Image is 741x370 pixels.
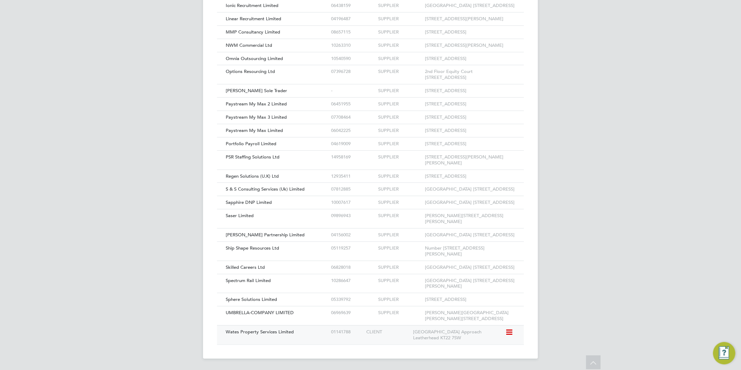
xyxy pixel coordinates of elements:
div: SUPPLIER [376,52,423,65]
div: SUPPLIER [376,196,423,209]
div: - [329,84,376,97]
a: Linear Recruitment Limited04196487SUPPLIER[STREET_ADDRESS][PERSON_NAME] [224,12,517,18]
span: Sphere Solutions Limited [226,296,277,302]
div: 06828018 [329,261,376,274]
div: 07812885 [329,183,376,196]
div: [STREET_ADDRESS][PERSON_NAME][PERSON_NAME] [423,151,517,170]
span: Regen Solutions (U.K) Ltd [226,173,279,179]
div: SUPPLIER [376,13,423,25]
div: [STREET_ADDRESS] [423,111,517,124]
span: Linear Recruitment Limited [226,16,281,22]
div: 10263310 [329,39,376,52]
span: NWM Commercial Ltd [226,42,272,48]
div: [STREET_ADDRESS] [423,52,517,65]
div: Number [STREET_ADDRESS][PERSON_NAME] [423,242,517,261]
div: SUPPLIER [376,84,423,97]
a: Sphere Solutions Limited05339792SUPPLIER[STREET_ADDRESS] [224,293,517,299]
span: S & S Consulting Services (Uk) Limited [226,186,305,192]
div: 04619009 [329,138,376,150]
div: SUPPLIER [376,306,423,319]
div: [STREET_ADDRESS] [423,138,517,150]
div: 2nd Floor Equity Court [STREET_ADDRESS] [423,65,517,84]
div: SUPPLIER [376,65,423,78]
span: Omnia Outsourcing Limited [226,55,283,61]
div: SUPPLIER [376,183,423,196]
div: [PERSON_NAME][GEOGRAPHIC_DATA] [PERSON_NAME][STREET_ADDRESS] [423,306,517,325]
span: Saser Limited [226,213,254,219]
div: [GEOGRAPHIC_DATA] Approach Leatherhead KT22 7SW [412,326,506,345]
div: 05339792 [329,293,376,306]
div: [STREET_ADDRESS][PERSON_NAME] [423,39,517,52]
a: Ship Shape Resources Ltd05119257SUPPLIERNumber [STREET_ADDRESS][PERSON_NAME] [224,242,517,247]
div: 04156002 [329,229,376,242]
span: UMBRELLA-COMPANY LIMITED [226,310,294,316]
span: Ionic Recruitment Limited [226,2,278,8]
div: [STREET_ADDRESS] [423,98,517,111]
span: Paystream My Max Limited [226,127,283,133]
div: [STREET_ADDRESS] [423,170,517,183]
span: Ship Shape Resources Ltd [226,245,279,251]
a: Saser Limited09896943SUPPLIER[PERSON_NAME][STREET_ADDRESS][PERSON_NAME] [224,209,517,215]
div: SUPPLIER [376,170,423,183]
div: [STREET_ADDRESS] [423,293,517,306]
a: Omnia Outsourcing Limited10540590SUPPLIER[STREET_ADDRESS] [224,52,517,58]
a: Wates Property Services Limited01141788CLIENT[GEOGRAPHIC_DATA] Approach Leatherhead KT22 7SW [224,325,517,331]
div: 06451955 [329,98,376,111]
div: 08657115 [329,26,376,39]
a: S & S Consulting Services (Uk) Limited07812885SUPPLIER[GEOGRAPHIC_DATA] [STREET_ADDRESS] [224,183,517,188]
div: SUPPLIER [376,26,423,39]
div: [STREET_ADDRESS] [423,26,517,39]
span: Options Resourcing Ltd [226,68,275,74]
a: Regen Solutions (U.K) Ltd12935411SUPPLIER[STREET_ADDRESS] [224,170,517,176]
div: 12935411 [329,170,376,183]
div: SUPPLIER [376,138,423,150]
div: 01141788 [329,326,365,339]
div: SUPPLIER [376,229,423,242]
div: [STREET_ADDRESS] [423,124,517,137]
a: Paystream My Max 2 Limited06451955SUPPLIER[STREET_ADDRESS] [224,97,517,103]
div: 10540590 [329,52,376,65]
div: 06969639 [329,306,376,319]
div: 07396728 [329,65,376,78]
a: Options Resourcing Ltd07396728SUPPLIER2nd Floor Equity Court [STREET_ADDRESS] [224,65,517,71]
span: PSR Staffing Solutions Ltd [226,154,279,160]
span: [PERSON_NAME] Partnership Limited [226,232,305,238]
a: PSR Staffing Solutions Ltd14958169SUPPLIER[STREET_ADDRESS][PERSON_NAME][PERSON_NAME] [224,150,517,156]
a: UMBRELLA-COMPANY LIMITED06969639SUPPLIER[PERSON_NAME][GEOGRAPHIC_DATA] [PERSON_NAME][STREET_ADDRESS] [224,306,517,312]
div: CLIENT [365,326,411,339]
div: 09896943 [329,209,376,222]
div: 04196487 [329,13,376,25]
div: SUPPLIER [376,111,423,124]
a: [PERSON_NAME] Sole Trader-SUPPLIER[STREET_ADDRESS] [224,84,517,90]
a: Skilled Careers Ltd06828018SUPPLIER[GEOGRAPHIC_DATA] [STREET_ADDRESS] [224,261,517,267]
a: Paystream My Max 3 Limited07708464SUPPLIER[STREET_ADDRESS] [224,111,517,117]
div: SUPPLIER [376,124,423,137]
div: 07708464 [329,111,376,124]
div: 14958169 [329,151,376,164]
div: SUPPLIER [376,274,423,287]
a: Spectrum Rail Limited10286647SUPPLIER[GEOGRAPHIC_DATA] [STREET_ADDRESS][PERSON_NAME] [224,274,517,280]
span: Paystream My Max 3 Limited [226,114,287,120]
a: Paystream My Max Limited06042225SUPPLIER[STREET_ADDRESS] [224,124,517,130]
span: Skilled Careers Ltd [226,264,265,270]
div: SUPPLIER [376,209,423,222]
div: [GEOGRAPHIC_DATA] [STREET_ADDRESS] [423,229,517,242]
div: [STREET_ADDRESS] [423,84,517,97]
div: SUPPLIER [376,39,423,52]
div: 10286647 [329,274,376,287]
div: SUPPLIER [376,261,423,274]
span: Wates Property Services Limited [226,329,294,335]
div: [STREET_ADDRESS][PERSON_NAME] [423,13,517,25]
span: Sapphire DNP Limited [226,199,272,205]
div: [GEOGRAPHIC_DATA] [STREET_ADDRESS] [423,261,517,274]
span: Spectrum Rail Limited [226,277,271,283]
button: Engage Resource Center [713,342,735,364]
a: Sapphire DNP Limited10007617SUPPLIER[GEOGRAPHIC_DATA] [STREET_ADDRESS] [224,196,517,202]
div: [GEOGRAPHIC_DATA] [STREET_ADDRESS] [423,183,517,196]
div: SUPPLIER [376,293,423,306]
div: 10007617 [329,196,376,209]
span: Portfolio Payroll Limited [226,141,276,147]
span: Paystream My Max 2 Limited [226,101,287,107]
span: [PERSON_NAME] Sole Trader [226,88,287,94]
a: NWM Commercial Ltd10263310SUPPLIER[STREET_ADDRESS][PERSON_NAME] [224,39,517,45]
